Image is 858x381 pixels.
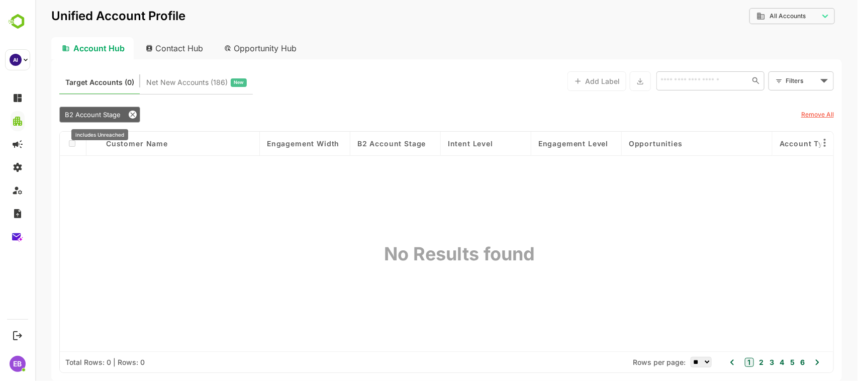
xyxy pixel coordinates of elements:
[181,37,270,59] div: Opportunity Hub
[10,356,26,372] div: EB
[10,54,22,66] div: AI
[413,139,458,148] span: Intent Level
[749,70,799,91] div: Filters
[766,111,799,118] u: Remove All
[732,357,739,368] button: 3
[710,358,719,367] button: 1
[762,357,770,368] button: 6
[598,358,650,366] span: Rows per page:
[532,71,591,91] button: Add Label
[199,76,209,89] span: New
[742,357,749,368] button: 4
[412,156,438,351] div: No Results found
[752,357,759,368] button: 5
[30,358,110,366] div: Total Rows: 0 | Rows: 0
[714,7,800,26] div: All Accounts
[594,139,647,148] span: Opportunities
[322,139,391,148] span: B2 Account Stage
[722,357,729,368] button: 2
[71,139,133,148] span: Customer Name
[30,76,99,89] span: Known accounts you’ve identified to target - imported from CRM, Offline upload, or promoted from ...
[750,75,783,86] div: Filters
[24,107,105,123] div: B2 Account Stage
[503,139,573,148] span: Engagement Level
[111,76,212,89] div: Newly surfaced ICP-fit accounts from Intent, Website, LinkedIn, and other engagement signals.
[16,37,99,59] div: Account Hub
[744,139,797,148] span: Account Type
[11,329,24,342] button: Logout
[5,12,31,31] img: BambooboxLogoMark.f1c84d78b4c51b1a7b5f700c9845e183.svg
[30,111,85,119] span: B2 Account Stage
[595,71,616,91] button: Export the selected data as CSV
[734,13,771,20] span: All Accounts
[721,12,784,21] div: All Accounts
[232,139,304,148] span: Engagement Width
[111,76,193,89] span: Net New Accounts ( 186 )
[103,37,177,59] div: Contact Hub
[16,10,150,22] p: Unified Account Profile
